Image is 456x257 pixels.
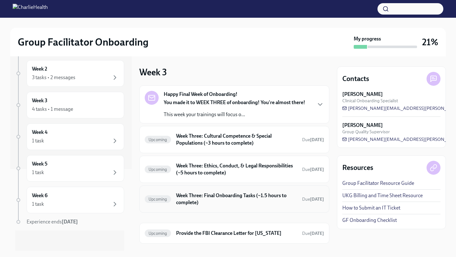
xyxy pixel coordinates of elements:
a: Week 51 task [15,155,124,182]
div: 3 tasks • 2 messages [32,74,75,81]
strong: My progress [354,35,381,42]
a: UpcomingWeek Three: Final Onboarding Tasks (~1.5 hours to complete)Due[DATE] [145,191,324,207]
a: UpcomingWeek Three: Cultural Competence & Special Populations (~3 hours to complete)Due[DATE] [145,131,324,148]
h3: 21% [422,36,438,48]
span: Experience ends [27,219,78,225]
h6: Week 4 [32,129,47,136]
strong: You made it to WEEK THREE of onboarding! You're almost there! [164,99,305,105]
a: Week 23 tasks • 2 messages [15,60,124,87]
span: Due [302,231,324,236]
span: September 21st, 2025 10:00 [302,196,324,202]
h6: Week 3 [32,97,47,104]
span: Group Quality Supervisor [342,129,390,135]
strong: [DATE] [62,219,78,225]
span: Due [302,167,324,172]
span: Due [302,197,324,202]
span: Upcoming [145,137,171,142]
div: 1 task [32,201,44,208]
h6: Week 6 [32,192,47,199]
a: UpcomingProvide the FBI Clearance Letter for [US_STATE]Due[DATE] [145,228,324,238]
strong: [DATE] [310,167,324,172]
strong: [DATE] [310,231,324,236]
a: UKG Billing and Time Sheet Resource [342,192,423,199]
h6: Week Three: Cultural Competence & Special Populations (~3 hours to complete) [176,133,297,147]
a: GF Onboarding Checklist [342,217,397,224]
span: Upcoming [145,231,171,236]
div: 4 tasks • 1 message [32,106,73,113]
a: UpcomingWeek Three: Ethics, Conduct, & Legal Responsibilities (~5 hours to complete)Due[DATE] [145,161,324,178]
h4: Contacts [342,74,369,84]
a: Week 41 task [15,123,124,150]
strong: Happy Final Week of Onboarding! [164,91,237,98]
h6: Week Three: Final Onboarding Tasks (~1.5 hours to complete) [176,192,297,206]
span: Due [302,137,324,142]
span: Clinical Onboarding Specialist [342,98,398,104]
img: CharlieHealth [13,4,48,14]
h6: Week Three: Ethics, Conduct, & Legal Responsibilities (~5 hours to complete) [176,162,297,176]
span: Upcoming [145,167,171,172]
strong: [PERSON_NAME] [342,122,383,129]
span: Upcoming [145,197,171,202]
p: This week your trainings will focus o... [164,111,305,118]
a: How to Submit an IT Ticket [342,204,400,211]
strong: [PERSON_NAME] [342,91,383,98]
span: September 23rd, 2025 10:00 [302,137,324,143]
h2: Group Facilitator Onboarding [18,36,149,48]
h3: Week 3 [139,66,167,78]
strong: [DATE] [310,137,324,142]
a: Week 34 tasks • 1 message [15,92,124,118]
h6: Provide the FBI Clearance Letter for [US_STATE] [176,230,297,237]
h4: Resources [342,163,373,172]
a: Week 61 task [15,187,124,213]
strong: [DATE] [310,197,324,202]
div: 1 task [32,137,44,144]
div: 1 task [32,169,44,176]
h6: Week 2 [32,66,47,72]
span: September 23rd, 2025 10:00 [302,166,324,172]
a: Group Facilitator Resource Guide [342,180,414,187]
h6: Week 5 [32,160,47,167]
